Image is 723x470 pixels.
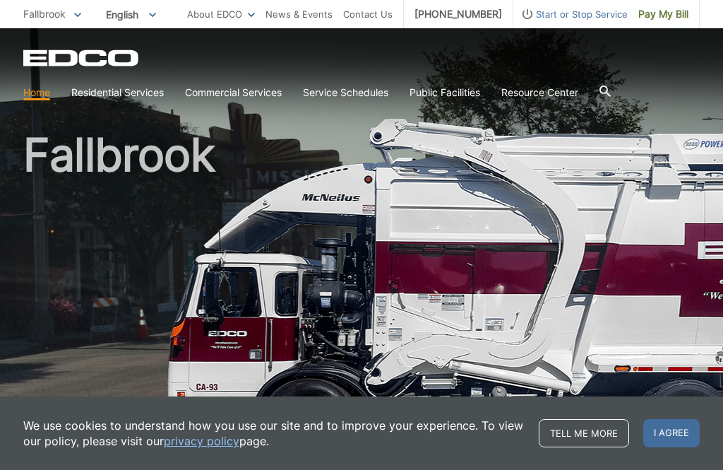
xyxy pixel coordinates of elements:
a: EDCD logo. Return to the homepage. [23,49,141,66]
a: Service Schedules [303,85,388,100]
a: About EDCO [187,6,255,22]
h1: Fallbrook [23,132,700,442]
a: News & Events [265,6,333,22]
span: Pay My Bill [638,6,688,22]
a: privacy policy [164,433,239,449]
a: Home [23,85,50,100]
span: English [95,3,167,26]
p: We use cookies to understand how you use our site and to improve your experience. To view our pol... [23,418,525,449]
span: Fallbrook [23,8,66,20]
a: Commercial Services [185,85,282,100]
a: Contact Us [343,6,393,22]
a: Public Facilities [410,85,480,100]
a: Residential Services [71,85,164,100]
